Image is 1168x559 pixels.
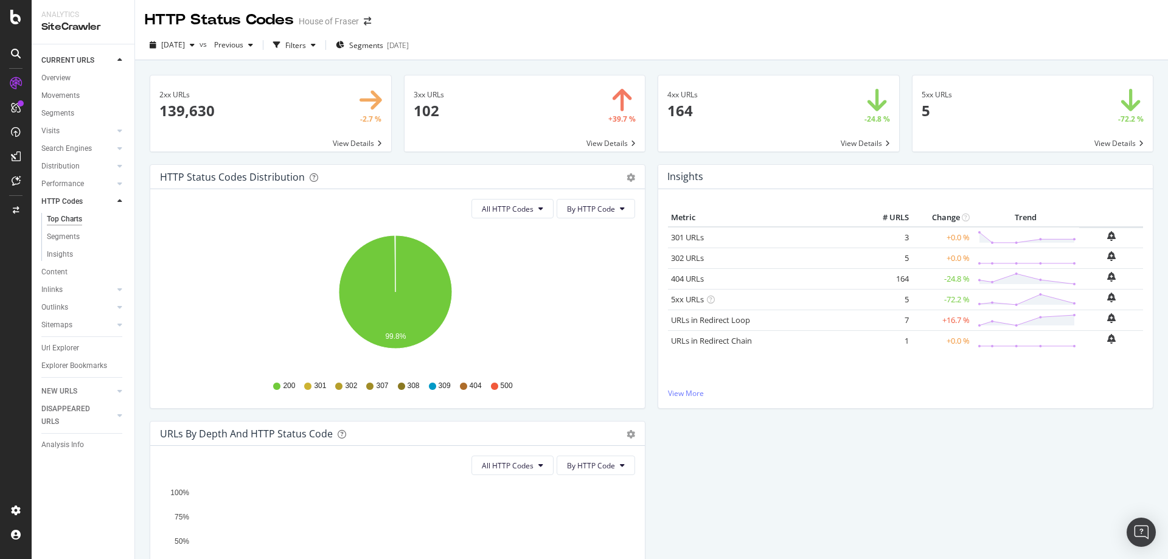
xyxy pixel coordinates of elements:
a: Inlinks [41,283,114,296]
a: URLs in Redirect Chain [671,335,752,346]
span: 301 [314,381,326,391]
div: Top Charts [47,213,82,226]
button: Segments[DATE] [331,35,414,55]
text: 99.8% [385,333,406,341]
a: NEW URLS [41,385,114,398]
button: All HTTP Codes [471,456,554,475]
div: NEW URLS [41,385,77,398]
td: -72.2 % [912,289,973,310]
div: Visits [41,125,60,137]
div: Movements [41,89,80,102]
div: gear [627,173,635,182]
td: +0.0 % [912,227,973,248]
div: gear [627,430,635,439]
div: arrow-right-arrow-left [364,17,371,26]
div: Filters [285,40,306,50]
span: 500 [501,381,513,391]
span: 302 [345,381,357,391]
span: vs [200,39,209,49]
div: SiteCrawler [41,20,125,34]
a: Segments [41,107,126,120]
span: 200 [283,381,295,391]
a: 404 URLs [671,273,704,284]
a: Distribution [41,160,114,173]
text: 100% [170,488,189,497]
div: bell-plus [1107,293,1116,302]
div: Explorer Bookmarks [41,359,107,372]
div: bell-plus [1107,231,1116,241]
a: View More [668,388,1143,398]
div: Segments [41,107,74,120]
span: Previous [209,40,243,50]
text: 50% [175,537,189,546]
a: Explorer Bookmarks [41,359,126,372]
div: Open Intercom Messenger [1127,518,1156,547]
a: Overview [41,72,126,85]
a: 302 URLs [671,252,704,263]
div: Url Explorer [41,342,79,355]
a: 5xx URLs [671,294,704,305]
a: Visits [41,125,114,137]
td: 5 [863,289,912,310]
svg: A chart. [160,228,631,369]
div: CURRENT URLS [41,54,94,67]
a: Content [41,266,126,279]
div: HTTP Codes [41,195,83,208]
div: Performance [41,178,84,190]
th: Change [912,209,973,227]
td: +16.7 % [912,310,973,330]
a: DISAPPEARED URLS [41,403,114,428]
div: [DATE] [387,40,409,50]
div: Analysis Info [41,439,84,451]
div: Content [41,266,68,279]
span: 404 [470,381,482,391]
a: Search Engines [41,142,114,155]
button: By HTTP Code [557,199,635,218]
a: CURRENT URLS [41,54,114,67]
div: bell-plus [1107,272,1116,282]
div: bell-plus [1107,334,1116,344]
a: 301 URLs [671,232,704,243]
div: Distribution [41,160,80,173]
div: Analytics [41,10,125,20]
div: Segments [47,231,80,243]
div: bell-plus [1107,251,1116,261]
td: -24.8 % [912,268,973,289]
button: Previous [209,35,258,55]
span: 309 [439,381,451,391]
a: Analysis Info [41,439,126,451]
button: By HTTP Code [557,456,635,475]
th: Metric [668,209,863,227]
div: HTTP Status Codes Distribution [160,171,305,183]
button: [DATE] [145,35,200,55]
td: 7 [863,310,912,330]
span: All HTTP Codes [482,204,534,214]
td: 164 [863,268,912,289]
a: Segments [47,231,126,243]
span: By HTTP Code [567,460,615,471]
td: +0.0 % [912,330,973,351]
span: By HTTP Code [567,204,615,214]
span: 307 [376,381,388,391]
a: Insights [47,248,126,261]
button: All HTTP Codes [471,199,554,218]
th: Trend [973,209,1079,227]
td: 1 [863,330,912,351]
td: 3 [863,227,912,248]
a: Top Charts [47,213,126,226]
div: bell-plus [1107,313,1116,323]
div: Inlinks [41,283,63,296]
h4: Insights [667,168,703,185]
a: Sitemaps [41,319,114,332]
button: Filters [268,35,321,55]
td: 5 [863,248,912,268]
div: Sitemaps [41,319,72,332]
div: Outlinks [41,301,68,314]
div: Overview [41,72,71,85]
div: House of Fraser [299,15,359,27]
div: Search Engines [41,142,92,155]
div: HTTP Status Codes [145,10,294,30]
span: Segments [349,40,383,50]
a: Url Explorer [41,342,126,355]
a: Outlinks [41,301,114,314]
